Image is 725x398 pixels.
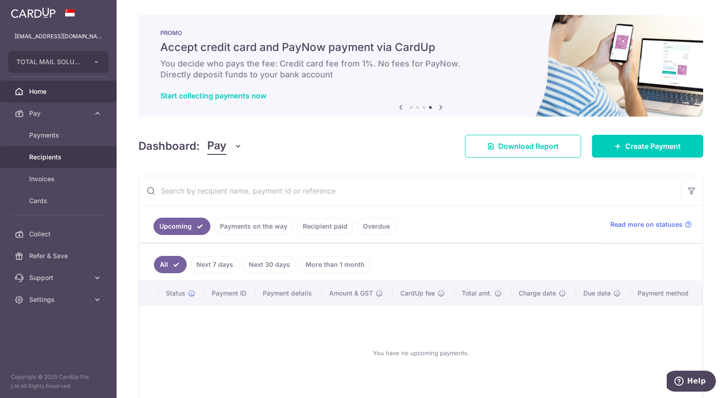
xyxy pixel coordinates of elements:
img: CardUp [11,7,56,18]
span: Collect [29,230,89,239]
span: CardUp fee [400,289,435,298]
a: Next 7 days [190,256,239,273]
a: Upcoming [153,218,210,235]
span: Total amt. [462,289,492,298]
span: Status [166,289,185,298]
span: Due date [583,289,611,298]
a: Recipient paid [297,218,353,235]
a: Next 30 days [243,256,296,273]
div: You have no upcoming payments. [150,313,691,393]
span: Recipients [29,153,89,162]
a: More than 1 month [300,256,371,273]
img: paynow Banner [138,15,703,117]
span: Amount & GST [329,289,373,298]
a: Overdue [357,218,396,235]
a: Read more on statuses [610,220,692,229]
a: Payments on the way [214,218,293,235]
span: Payments [29,131,89,140]
span: Invoices [29,174,89,184]
span: Charge date [519,289,556,298]
button: TOTAL MAIL SOLUTIONS PTE. LTD. [8,51,108,73]
th: Payment method [630,281,702,305]
h5: Accept credit card and PayNow payment via CardUp [160,40,681,55]
span: TOTAL MAIL SOLUTIONS PTE. LTD. [16,57,84,66]
span: Read more on statuses [610,220,683,229]
h6: You decide who pays the fee: Credit card fee from 1%. No fees for PayNow. Directly deposit funds ... [160,58,681,80]
p: [EMAIL_ADDRESS][DOMAIN_NAME] [15,32,102,41]
button: Pay [207,138,242,155]
span: Support [29,273,89,282]
span: Settings [29,295,89,304]
p: PROMO [160,29,681,36]
th: Payment ID [204,281,255,305]
span: Refer & Save [29,251,89,260]
a: All [154,256,187,273]
span: Download Report [498,141,559,152]
a: Create Payment [592,135,703,158]
span: Home [29,87,89,96]
span: Create Payment [625,141,681,152]
span: Pay [207,138,226,155]
a: Download Report [465,135,581,158]
h4: Dashboard: [138,138,200,154]
a: Start collecting payments now [160,91,266,100]
input: Search by recipient name, payment id or reference [139,176,681,205]
span: Pay [29,109,89,118]
iframe: Opens a widget where you can find more information [667,371,716,393]
th: Payment details [255,281,322,305]
span: Cards [29,196,89,205]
